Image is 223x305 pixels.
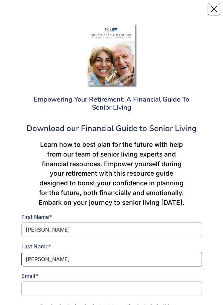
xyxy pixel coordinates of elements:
[21,243,49,250] span: Last Name
[21,213,49,220] span: First Name
[21,122,202,134] div: Download our Financial Guide to Senior Living
[21,272,35,279] span: Email
[38,140,185,206] span: Learn how to best plan for the future with help from our team of senior living experts and financ...
[26,96,197,112] h3: Empowering Your Retirement: A Financial Guide To Senior Living
[208,3,220,15] button: Close
[86,23,137,87] img: 2bda9293-56aa-4dfa-a685-106600957296.png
